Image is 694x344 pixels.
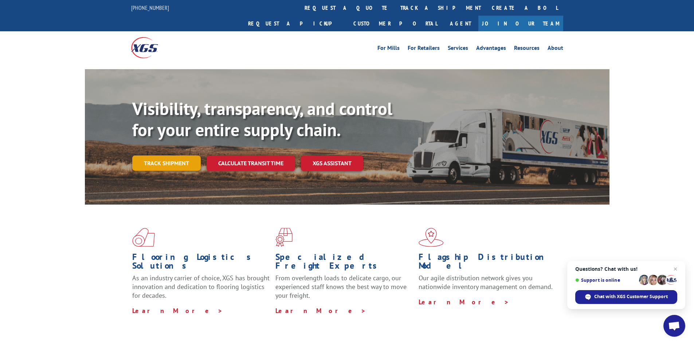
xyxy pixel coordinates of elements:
h1: Flooring Logistics Solutions [132,253,270,274]
a: For Mills [377,45,400,53]
a: Agent [443,16,478,31]
a: [PHONE_NUMBER] [131,4,169,11]
span: Support is online [575,277,636,283]
h1: Specialized Freight Experts [275,253,413,274]
a: Resources [514,45,540,53]
h1: Flagship Distribution Model [419,253,556,274]
span: Chat with XGS Customer Support [594,293,668,300]
div: Open chat [663,315,685,337]
a: Calculate transit time [207,155,295,171]
p: From overlength loads to delicate cargo, our experienced staff knows the best way to move your fr... [275,274,413,306]
span: As an industry carrier of choice, XGS has brought innovation and dedication to flooring logistics... [132,274,270,300]
a: For Retailers [408,45,440,53]
span: Close chat [671,265,680,273]
a: About [548,45,563,53]
a: XGS ASSISTANT [301,155,363,171]
a: Request a pickup [243,16,348,31]
a: Learn More > [419,298,509,306]
div: Chat with XGS Customer Support [575,290,677,304]
span: Our agile distribution network gives you nationwide inventory management on demand. [419,274,553,291]
a: Customer Portal [348,16,443,31]
a: Services [448,45,468,53]
span: Questions? Chat with us! [575,266,677,272]
a: Track shipment [132,155,201,171]
b: Visibility, transparency, and control for your entire supply chain. [132,97,392,141]
a: Learn More > [275,307,366,315]
a: Learn More > [132,307,223,315]
img: xgs-icon-focused-on-flooring-red [275,228,293,247]
img: xgs-icon-total-supply-chain-intelligence-red [132,228,155,247]
img: xgs-icon-flagship-distribution-model-red [419,228,444,247]
a: Join Our Team [478,16,563,31]
a: Advantages [476,45,506,53]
